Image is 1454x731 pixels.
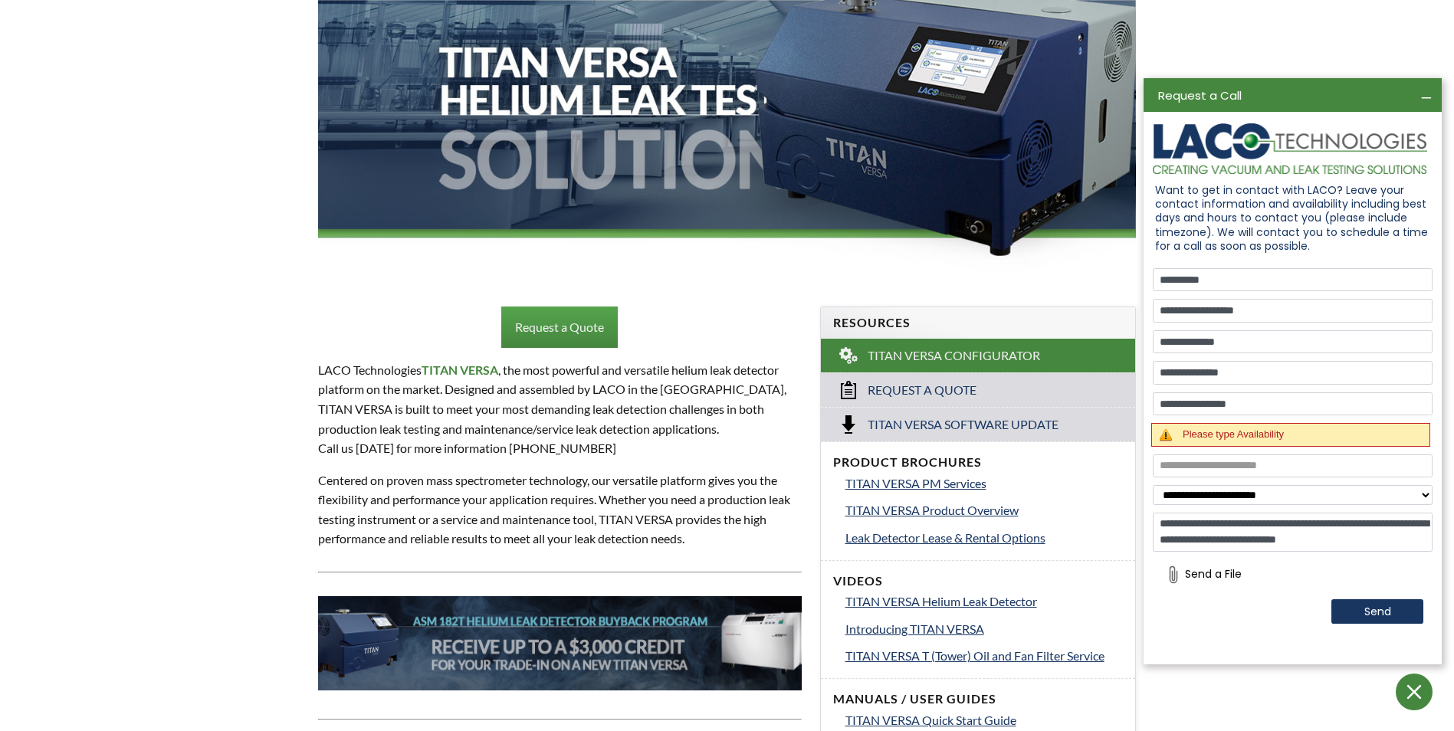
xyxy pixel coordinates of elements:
span: Titan Versa Software Update [868,417,1058,433]
a: Request a Quote [821,372,1135,407]
strong: TITAN VERSA [422,362,498,377]
h4: Videos [833,573,1123,589]
div: Minimize [1416,86,1434,104]
a: TITAN VERSA Helium Leak Detector [845,592,1123,611]
p: LACO Technologies , the most powerful and versatile helium leak detector platform on the market. ... [318,360,801,458]
p: Centered on proven mass spectrometer technology, our versatile platform gives you the flexibility... [318,470,801,549]
a: Introducing TITAN VERSA [845,619,1123,639]
h4: Resources [833,315,1123,331]
span: TITAN VERSA PM Services [845,476,986,490]
span: Request a Quote [868,382,976,398]
a: TITAN VERSA T (Tower) Oil and Fan Filter Service [845,646,1123,666]
a: TITAN VERSA Product Overview [845,500,1123,520]
span: Leak Detector Lease & Rental Options [845,530,1045,545]
img: 182T-Banner__LTS_.jpg [318,596,801,690]
span: Introducing TITAN VERSA [845,621,984,636]
a: Leak Detector Lease & Rental Options [845,528,1123,548]
h4: Manuals / User Guides [833,691,1123,707]
img: logo [1153,123,1427,174]
a: TITAN VERSA Quick Start Guide [845,710,1123,730]
div: Request a Call [1151,87,1412,103]
a: TITAN VERSA PM Services [845,474,1123,493]
h4: Product Brochures [833,454,1123,470]
span: TITAN VERSA Quick Start Guide [845,713,1016,727]
span: TITAN VERSA Configurator [868,348,1040,364]
a: TITAN VERSA Configurator [821,339,1135,372]
a: Titan Versa Software Update [821,407,1135,441]
span: TITAN VERSA T (Tower) Oil and Fan Filter Service [845,648,1104,663]
a: Request a Quote [501,306,618,348]
button: Send [1331,599,1423,624]
div: Want to get in contact with LACO? Leave your contact information and availability including best ... [1144,179,1442,257]
div: Please type Availability [1151,423,1430,446]
span: TITAN VERSA Product Overview [845,503,1019,517]
span: TITAN VERSA Helium Leak Detector [845,594,1037,608]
